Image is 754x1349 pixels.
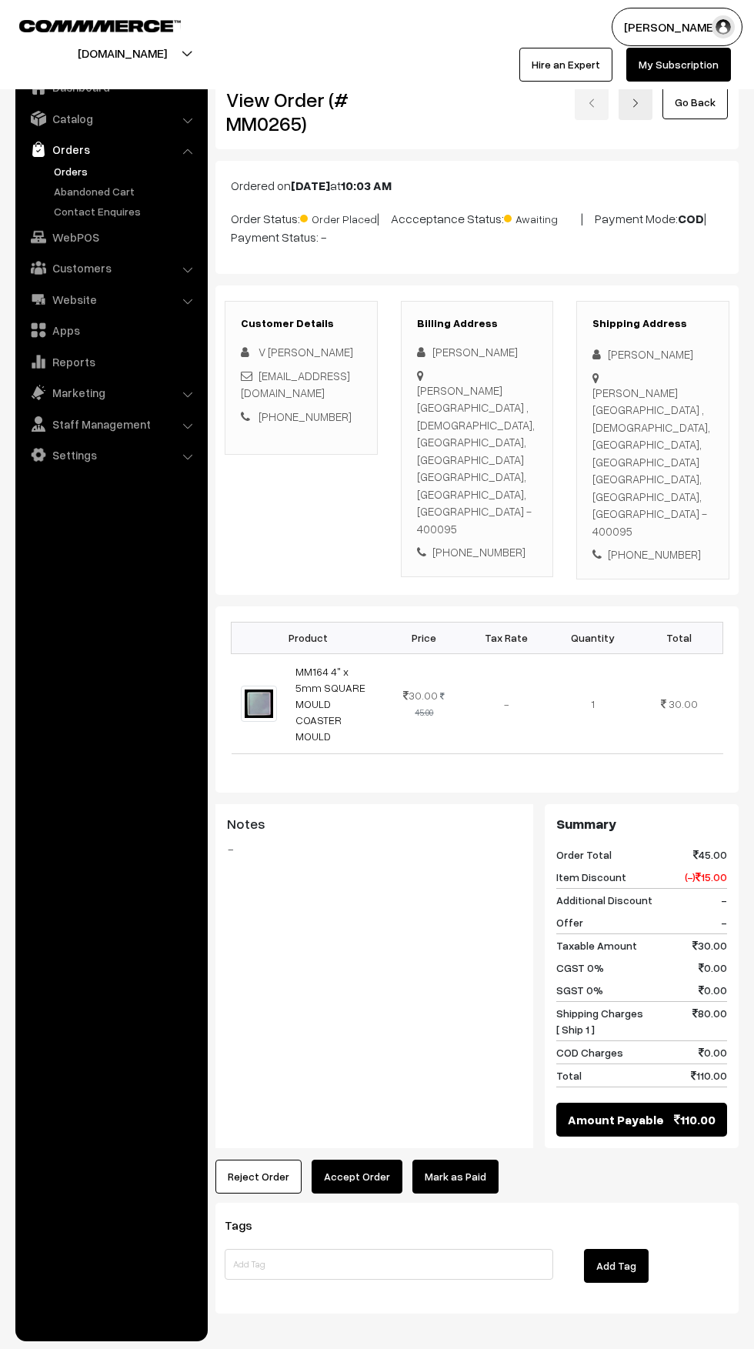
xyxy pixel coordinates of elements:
span: 30.00 [669,697,698,710]
span: Total [556,1067,582,1084]
a: Apps [19,316,202,344]
span: 45.00 [693,846,727,863]
a: Catalog [19,105,202,132]
button: [DOMAIN_NAME] [24,34,221,72]
span: 0.00 [699,960,727,976]
button: Add Tag [584,1249,649,1283]
div: [PERSON_NAME] [592,346,713,363]
a: WebPOS [19,223,202,251]
a: Go Back [662,85,728,119]
a: [EMAIL_ADDRESS][DOMAIN_NAME] [241,369,350,400]
span: SGST 0% [556,982,603,998]
span: 1 [591,697,595,710]
span: 80.00 [692,1005,727,1037]
th: Tax Rate [463,622,549,653]
h3: Summary [556,816,727,833]
b: COD [678,211,704,226]
span: Taxable Amount [556,937,637,953]
img: right-arrow.png [631,99,640,108]
div: [PERSON_NAME][GEOGRAPHIC_DATA] ,[DEMOGRAPHIC_DATA], [GEOGRAPHIC_DATA],[GEOGRAPHIC_DATA] [GEOGRAPH... [592,384,713,540]
div: [PHONE_NUMBER] [592,546,713,563]
button: Reject Order [215,1160,302,1194]
th: Price [385,622,463,653]
a: Abandoned Cart [50,183,202,199]
a: MM164 4" x 5mm SQUARE MOULD COASTER MOULD [295,665,365,743]
h3: Notes [227,816,522,833]
a: Orders [19,135,202,163]
a: COMMMERCE [19,15,154,34]
span: CGST 0% [556,960,604,976]
h2: View Order (# MM0265) [226,88,378,135]
span: - [721,914,727,930]
button: Accept Order [312,1160,402,1194]
div: [PERSON_NAME][GEOGRAPHIC_DATA] ,[DEMOGRAPHIC_DATA], [GEOGRAPHIC_DATA],[GEOGRAPHIC_DATA] [GEOGRAPH... [417,382,538,538]
span: (-) 15.00 [685,869,727,885]
div: [PHONE_NUMBER] [417,543,538,561]
span: Shipping Charges [ Ship 1 ] [556,1005,643,1037]
span: Item Discount [556,869,626,885]
a: My Subscription [626,48,731,82]
img: user [712,15,735,38]
h3: Customer Details [241,317,362,330]
span: 0.00 [699,982,727,998]
span: 0.00 [699,1044,727,1060]
img: 1701169109347-558654096.png [241,686,277,722]
p: Ordered on at [231,176,723,195]
h3: Shipping Address [592,317,713,330]
th: Total [636,622,722,653]
input: Add Tag [225,1249,553,1280]
img: COMMMERCE [19,20,181,32]
span: Offer [556,914,583,930]
a: Settings [19,441,202,469]
blockquote: - [227,840,522,858]
a: Marketing [19,379,202,406]
span: Order Total [556,846,612,863]
div: [PERSON_NAME] [417,343,538,361]
button: [PERSON_NAME]… [612,8,742,46]
span: Awaiting [504,207,581,227]
a: Reports [19,348,202,376]
span: Tags [225,1217,271,1233]
span: 110.00 [674,1110,716,1129]
td: - [463,653,549,753]
span: Order Placed [300,207,377,227]
a: Staff Management [19,410,202,438]
a: Contact Enquires [50,203,202,219]
h3: Billing Address [417,317,538,330]
p: Order Status: | Accceptance Status: | Payment Mode: | Payment Status: - [231,207,723,246]
span: Additional Discount [556,892,652,908]
span: Amount Payable [568,1110,664,1129]
a: [PHONE_NUMBER] [259,409,352,423]
span: 30.00 [692,937,727,953]
span: 30.00 [403,689,438,702]
a: Hire an Expert [519,48,612,82]
a: Website [19,285,202,313]
span: V [PERSON_NAME] [259,345,353,359]
th: Product [232,622,385,653]
a: Mark as Paid [412,1160,499,1194]
b: 10:03 AM [341,178,392,193]
a: Customers [19,254,202,282]
span: 110.00 [691,1067,727,1084]
span: COD Charges [556,1044,623,1060]
th: Quantity [549,622,636,653]
span: - [721,892,727,908]
b: [DATE] [291,178,330,193]
a: Orders [50,163,202,179]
